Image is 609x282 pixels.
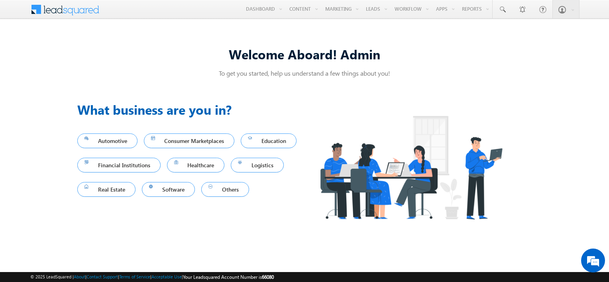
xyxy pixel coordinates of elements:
[304,100,517,235] img: Industry.png
[238,160,277,170] span: Logistics
[77,45,532,63] div: Welcome Aboard! Admin
[84,135,130,146] span: Automotive
[119,274,150,279] a: Terms of Service
[149,184,188,195] span: Software
[84,160,153,170] span: Financial Institutions
[151,274,182,279] a: Acceptable Use
[174,160,218,170] span: Healthcare
[77,69,532,77] p: To get you started, help us understand a few things about you!
[84,184,128,195] span: Real Estate
[262,274,274,280] span: 66080
[30,273,274,281] span: © 2025 LeadSquared | | | | |
[208,184,242,195] span: Others
[183,274,274,280] span: Your Leadsquared Account Number is
[74,274,85,279] a: About
[151,135,228,146] span: Consumer Marketplaces
[248,135,289,146] span: Education
[77,100,304,119] h3: What business are you in?
[86,274,118,279] a: Contact Support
